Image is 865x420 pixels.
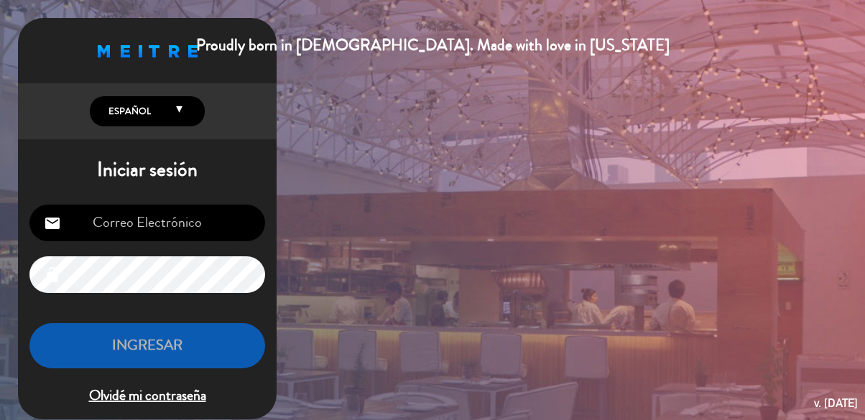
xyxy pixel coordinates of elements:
[814,393,858,413] div: v. [DATE]
[29,323,265,368] button: INGRESAR
[29,384,265,408] span: Olvidé mi contraseña
[44,215,61,232] i: email
[29,205,265,241] input: Correo Electrónico
[18,158,277,182] h1: Iniciar sesión
[105,104,151,118] span: Español
[44,266,61,284] i: lock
